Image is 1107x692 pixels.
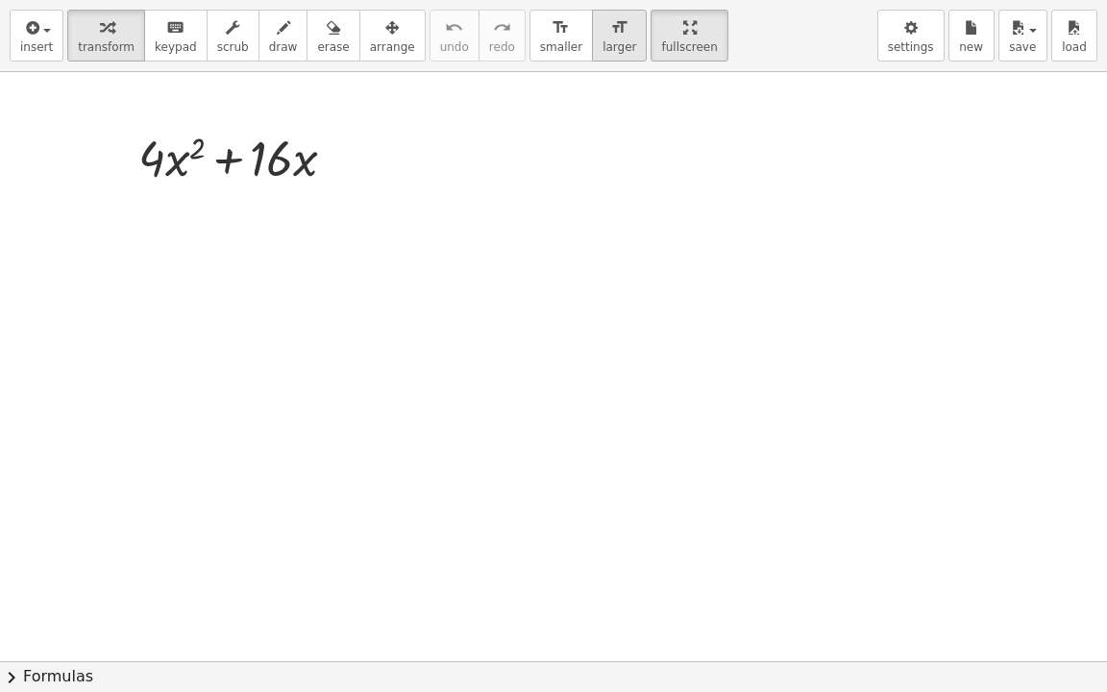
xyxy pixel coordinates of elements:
[552,16,570,39] i: format_size
[489,40,515,54] span: redo
[540,40,582,54] span: smaller
[144,10,208,62] button: keyboardkeypad
[603,40,636,54] span: larger
[661,40,717,54] span: fullscreen
[1062,40,1087,54] span: load
[651,10,727,62] button: fullscreen
[155,40,197,54] span: keypad
[1009,40,1036,54] span: save
[359,10,426,62] button: arrange
[998,10,1047,62] button: save
[10,10,63,62] button: insert
[207,10,259,62] button: scrub
[445,16,463,39] i: undo
[440,40,469,54] span: undo
[78,40,135,54] span: transform
[529,10,593,62] button: format_sizesmaller
[317,40,349,54] span: erase
[888,40,934,54] span: settings
[307,10,359,62] button: erase
[67,10,145,62] button: transform
[166,16,184,39] i: keyboard
[269,40,298,54] span: draw
[479,10,526,62] button: redoredo
[610,16,628,39] i: format_size
[948,10,995,62] button: new
[20,40,53,54] span: insert
[258,10,308,62] button: draw
[877,10,945,62] button: settings
[430,10,480,62] button: undoundo
[592,10,647,62] button: format_sizelarger
[493,16,511,39] i: redo
[1051,10,1097,62] button: load
[959,40,983,54] span: new
[370,40,415,54] span: arrange
[217,40,249,54] span: scrub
